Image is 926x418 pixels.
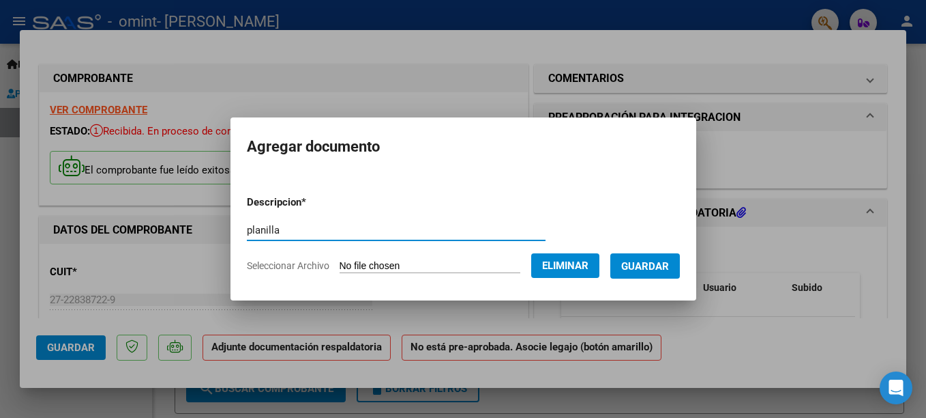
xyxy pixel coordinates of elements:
[247,260,329,271] span: Seleccionar Archivo
[610,253,680,279] button: Guardar
[247,134,680,160] h2: Agregar documento
[621,260,669,273] span: Guardar
[880,372,912,404] div: Open Intercom Messenger
[542,260,588,272] span: Eliminar
[531,253,599,278] button: Eliminar
[247,195,377,210] p: Descripcion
